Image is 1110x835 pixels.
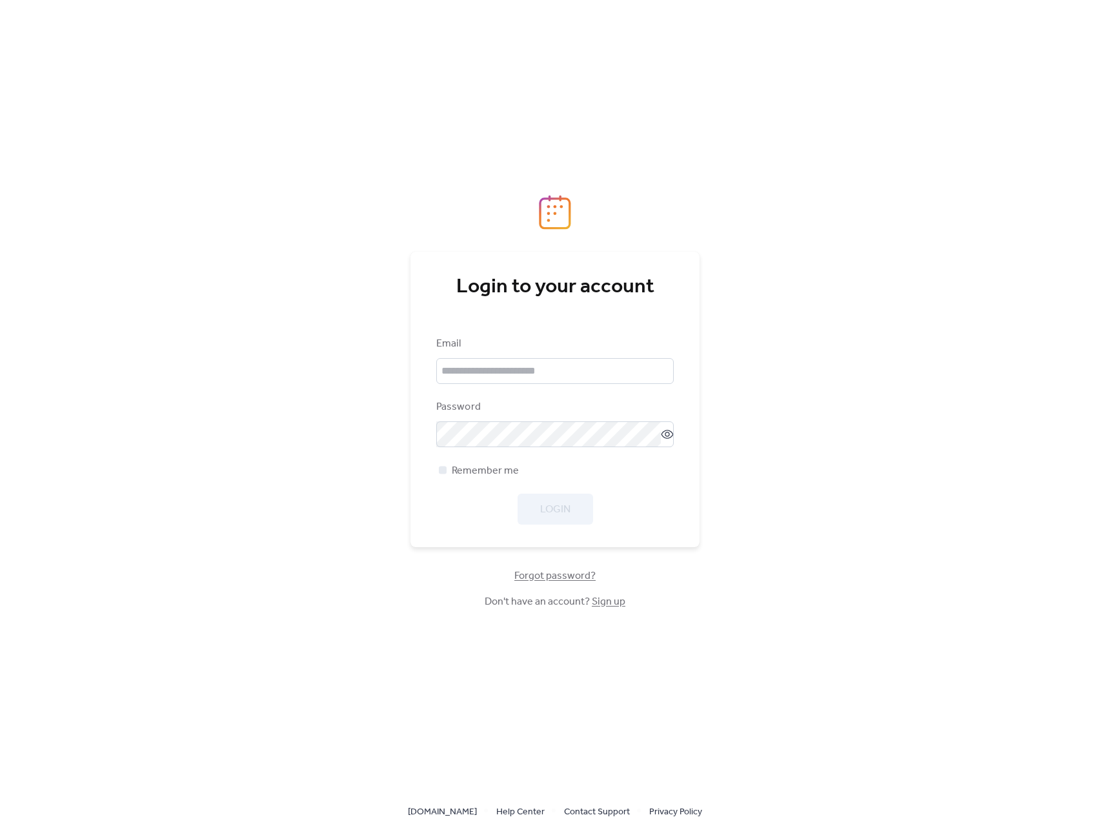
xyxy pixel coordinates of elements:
[514,568,596,584] span: Forgot password?
[408,805,477,820] span: [DOMAIN_NAME]
[436,399,671,415] div: Password
[539,195,571,230] img: logo
[649,805,702,820] span: Privacy Policy
[592,592,625,612] a: Sign up
[408,803,477,820] a: [DOMAIN_NAME]
[485,594,625,610] span: Don't have an account?
[649,803,702,820] a: Privacy Policy
[436,274,674,300] div: Login to your account
[452,463,519,479] span: Remember me
[514,572,596,579] a: Forgot password?
[496,803,545,820] a: Help Center
[564,803,630,820] a: Contact Support
[564,805,630,820] span: Contact Support
[436,336,671,352] div: Email
[496,805,545,820] span: Help Center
